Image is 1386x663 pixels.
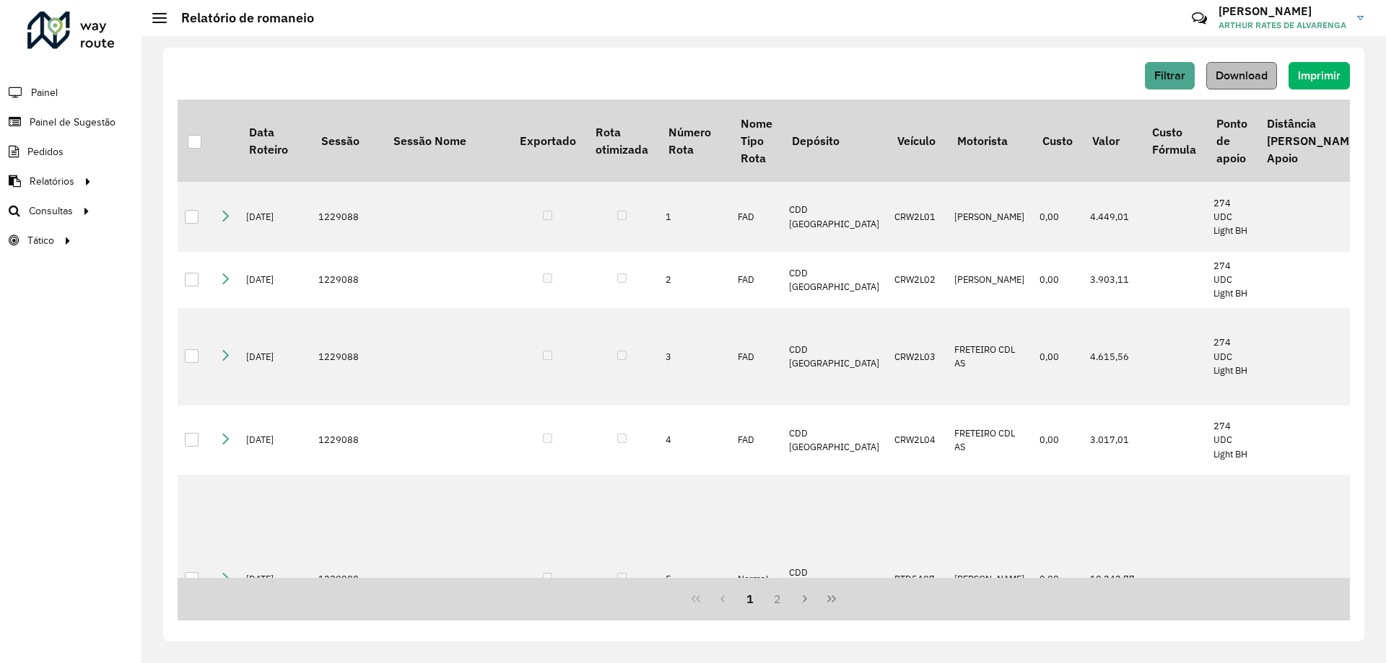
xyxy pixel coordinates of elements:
[658,252,731,308] td: 2
[887,405,947,475] td: CRW2L04
[731,100,782,182] th: Nome Tipo Rota
[731,308,782,405] td: FAD
[658,308,731,405] td: 3
[29,203,73,219] span: Consultas
[736,585,764,612] button: 1
[1032,100,1082,182] th: Custo
[782,182,887,252] td: CDD [GEOGRAPHIC_DATA]
[1219,19,1346,32] span: ARTHUR RATES DE ALVARENGA
[731,252,782,308] td: FAD
[1154,69,1185,82] span: Filtrar
[1083,100,1143,182] th: Valor
[1298,69,1341,82] span: Imprimir
[887,308,947,405] td: CRW2L03
[167,10,314,26] h2: Relatório de romaneio
[311,405,383,475] td: 1229088
[1206,308,1257,405] td: 274 UDC Light BH
[311,308,383,405] td: 1229088
[791,585,819,612] button: Next Page
[383,100,510,182] th: Sessão Nome
[1032,405,1082,475] td: 0,00
[31,85,58,100] span: Painel
[1184,3,1215,34] a: Contato Rápido
[585,100,658,182] th: Rota otimizada
[1145,62,1195,89] button: Filtrar
[30,115,115,130] span: Painel de Sugestão
[782,405,887,475] td: CDD [GEOGRAPHIC_DATA]
[27,233,54,248] span: Tático
[1083,308,1143,405] td: 4.615,56
[1083,182,1143,252] td: 4.449,01
[30,174,74,189] span: Relatórios
[1083,405,1143,475] td: 3.017,01
[947,405,1032,475] td: FRETEIRO CDL AS
[764,585,791,612] button: 2
[311,100,383,182] th: Sessão
[887,100,947,182] th: Veículo
[658,405,731,475] td: 4
[1206,62,1277,89] button: Download
[1143,100,1206,182] th: Custo Fórmula
[1083,252,1143,308] td: 3.903,11
[658,182,731,252] td: 1
[1032,308,1082,405] td: 0,00
[239,182,311,252] td: [DATE]
[731,405,782,475] td: FAD
[27,144,64,159] span: Pedidos
[818,585,845,612] button: Last Page
[947,308,1032,405] td: FRETEIRO CDL AS
[1257,100,1369,182] th: Distância [PERSON_NAME] Apoio
[1206,405,1257,475] td: 274 UDC Light BH
[1032,252,1082,308] td: 0,00
[311,252,383,308] td: 1229088
[1216,69,1268,82] span: Download
[887,182,947,252] td: CRW2L01
[947,100,1032,182] th: Motorista
[1289,62,1350,89] button: Imprimir
[1206,182,1257,252] td: 274 UDC Light BH
[510,100,585,182] th: Exportado
[1032,182,1082,252] td: 0,00
[1206,252,1257,308] td: 274 UDC Light BH
[731,182,782,252] td: FAD
[782,100,887,182] th: Depósito
[1206,100,1257,182] th: Ponto de apoio
[311,182,383,252] td: 1229088
[782,252,887,308] td: CDD [GEOGRAPHIC_DATA]
[239,308,311,405] td: [DATE]
[239,252,311,308] td: [DATE]
[887,252,947,308] td: CRW2L02
[1219,4,1346,18] h3: [PERSON_NAME]
[947,252,1032,308] td: [PERSON_NAME]
[947,182,1032,252] td: [PERSON_NAME]
[782,308,887,405] td: CDD [GEOGRAPHIC_DATA]
[658,100,731,182] th: Número Rota
[239,405,311,475] td: [DATE]
[239,100,311,182] th: Data Roteiro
